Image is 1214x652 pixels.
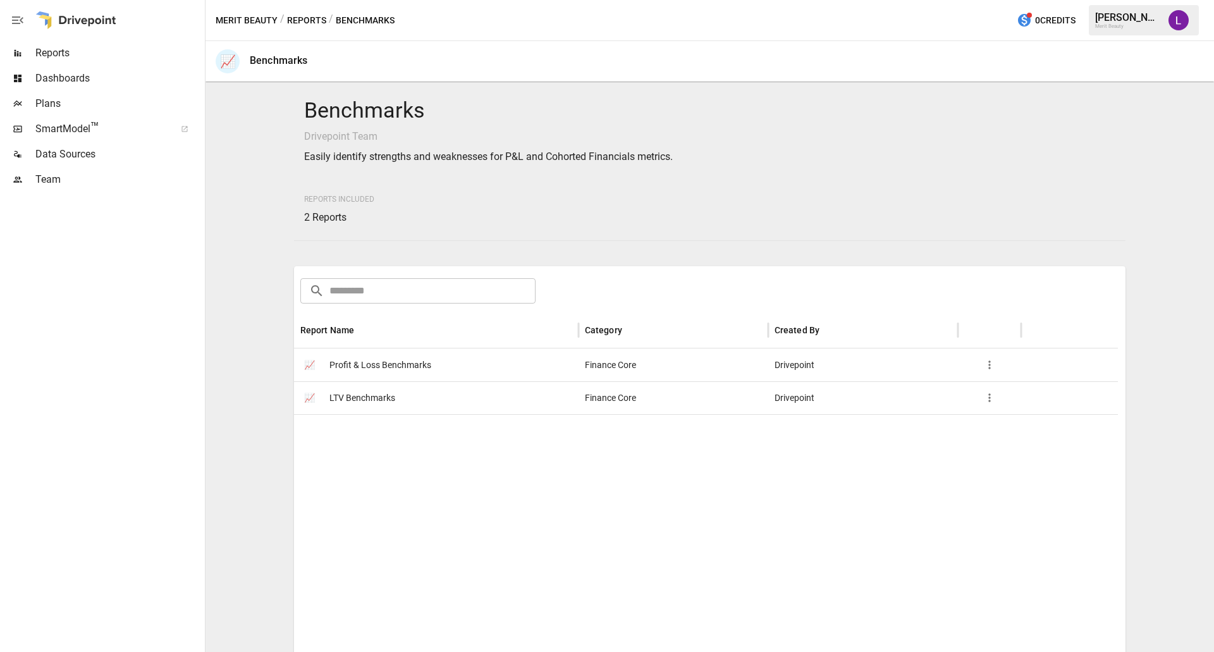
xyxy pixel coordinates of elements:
button: Sort [623,321,641,339]
span: Reports [35,46,202,61]
span: LTV Benchmarks [329,382,395,414]
span: Team [35,172,202,187]
p: Drivepoint Team [304,129,1116,144]
div: Created By [775,325,820,335]
div: Category [585,325,622,335]
p: Easily identify strengths and weaknesses for P&L and Cohorted Financials metrics. [304,149,1116,164]
span: SmartModel [35,121,167,137]
div: Drivepoint [768,381,958,414]
span: Reports Included [304,195,374,204]
div: Report Name [300,325,355,335]
p: 2 Reports [304,210,374,225]
div: Finance Core [579,348,768,381]
button: Reports [287,13,326,28]
button: 0Credits [1012,9,1081,32]
div: 📈 [216,49,240,73]
span: Plans [35,96,202,111]
div: Drivepoint [768,348,958,381]
div: / [280,13,285,28]
span: Dashboards [35,71,202,86]
span: 0 Credits [1035,13,1076,28]
div: Merit Beauty [1095,23,1161,29]
span: ™ [90,120,99,135]
button: Sort [821,321,838,339]
img: Liz Tortoso [1168,10,1189,30]
div: Finance Core [579,381,768,414]
span: 📈 [300,355,319,374]
button: Liz Tortoso [1161,3,1196,38]
div: [PERSON_NAME] [1095,11,1161,23]
div: Benchmarks [250,54,308,66]
button: Sort [355,321,373,339]
span: Profit & Loss Benchmarks [329,349,431,381]
span: 📈 [300,388,319,407]
h4: Benchmarks [304,97,1116,124]
div: / [329,13,333,28]
span: Data Sources [35,147,202,162]
button: Merit Beauty [216,13,278,28]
